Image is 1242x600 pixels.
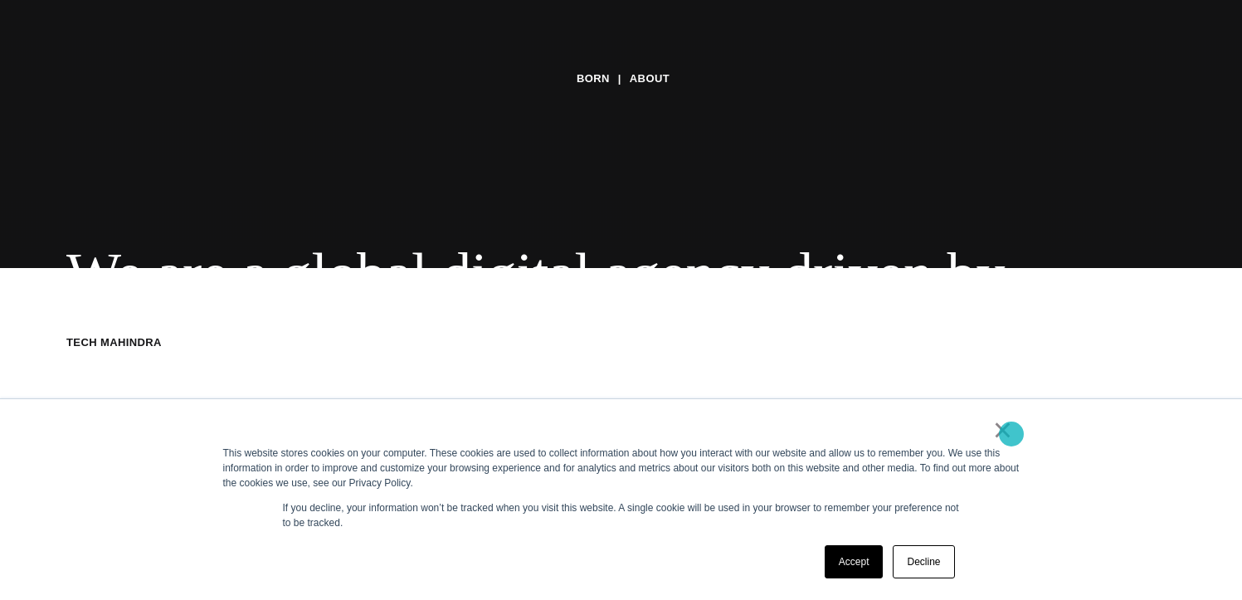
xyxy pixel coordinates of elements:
a: × [993,422,1013,437]
p: If you decline, your information won’t be tracked when you visit this website. A single cookie wi... [283,500,960,530]
a: Accept [825,545,884,578]
a: BORN [577,66,610,91]
div: Tech Mahindra [66,334,162,351]
a: Decline [893,545,954,578]
div: This website stores cookies on your computer. These cookies are used to collect information about... [223,446,1020,490]
a: About [630,66,670,91]
span: We are a global digital agency driven by [66,240,1012,308]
